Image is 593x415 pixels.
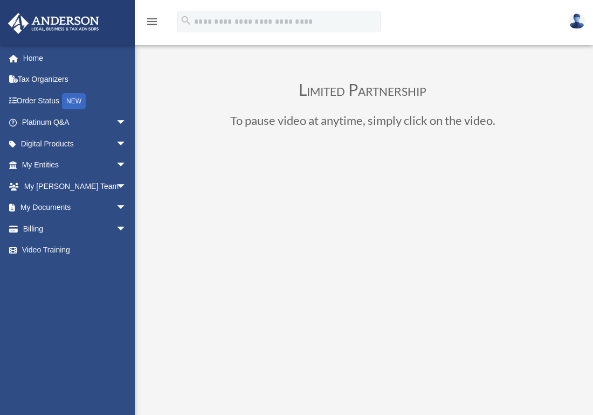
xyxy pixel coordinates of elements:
[8,197,143,219] a: My Documentsarrow_drop_down
[8,112,143,133] a: Platinum Q&Aarrow_drop_down
[146,19,158,28] a: menu
[116,175,137,198] span: arrow_drop_down
[116,197,137,219] span: arrow_drop_down
[116,112,137,134] span: arrow_drop_down
[146,115,580,132] h3: To pause video at anytime, simply click on the video.
[116,154,137,177] span: arrow_drop_down
[569,13,585,29] img: User Pic
[180,15,192,26] i: search
[116,218,137,240] span: arrow_drop_down
[8,218,143,240] a: Billingarrow_drop_down
[5,13,102,34] img: Anderson Advisors Platinum Portal
[146,15,158,28] i: menu
[8,175,143,197] a: My [PERSON_NAME] Teamarrow_drop_down
[62,93,86,109] div: NEW
[8,240,143,261] a: Video Training
[8,47,143,69] a: Home
[8,90,143,112] a: Order StatusNEW
[8,154,143,176] a: My Entitiesarrow_drop_down
[8,69,143,90] a: Tax Organizers
[8,133,143,154] a: Digital Productsarrow_drop_down
[116,133,137,155] span: arrow_drop_down
[146,81,580,103] h3: Limited Partnership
